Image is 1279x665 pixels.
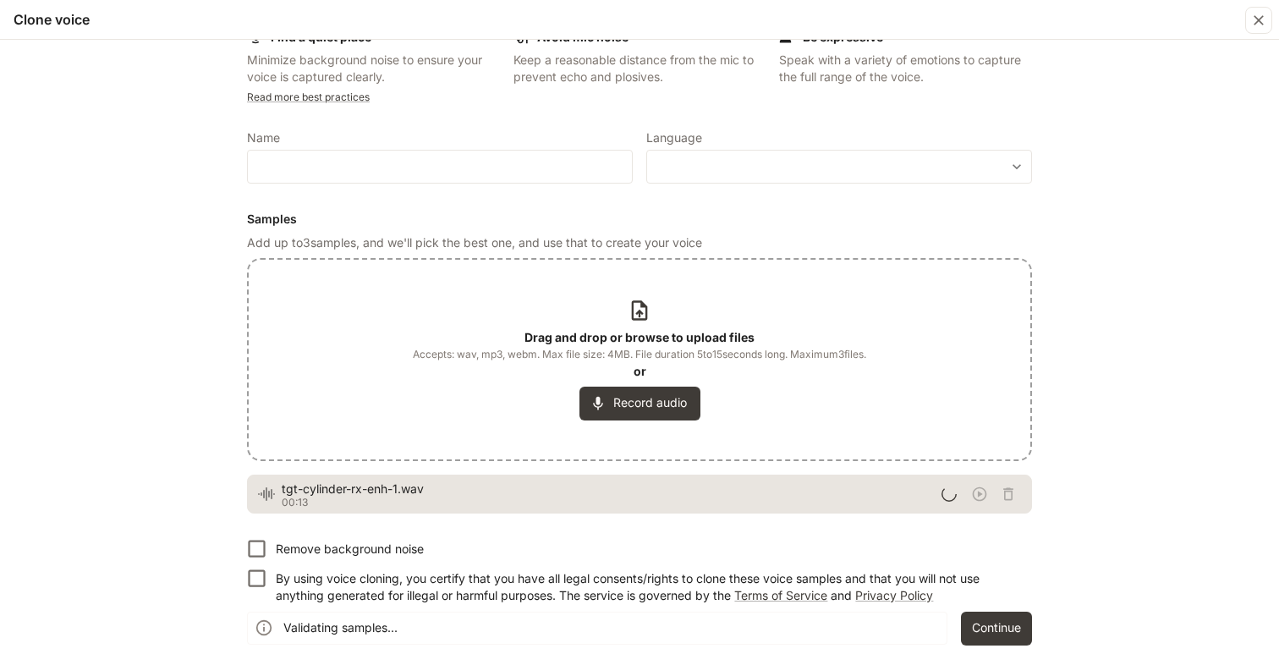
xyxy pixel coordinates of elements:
[647,158,1031,175] div: ​
[513,52,766,85] p: Keep a reasonable distance from the mic to prevent echo and plosives.
[413,346,866,363] span: Accepts: wav, mp3, webm. Max file size: 4MB. File duration 5 to 15 seconds long. Maximum 3 files.
[276,570,1018,604] p: By using voice cloning, you certify that you have all legal consents/rights to clone these voice ...
[634,364,646,378] b: or
[537,30,629,44] b: Avoid mic noise
[14,10,90,29] h5: Clone voice
[803,30,883,44] b: Be expressive
[247,91,370,103] a: Read more best practices
[579,387,700,420] button: Record audio
[282,481,941,497] span: tgt-cylinder-rx-enh-1.wav
[247,52,500,85] p: Minimize background noise to ensure your voice is captured clearly.
[646,132,702,144] p: Language
[855,588,933,602] a: Privacy Policy
[247,211,1032,228] h6: Samples
[779,52,1032,85] p: Speak with a variety of emotions to capture the full range of the voice.
[734,588,827,602] a: Terms of Service
[276,541,424,558] p: Remove background noise
[283,613,398,643] div: Validating samples...
[282,497,941,508] p: 00:13
[247,234,1032,251] p: Add up to 3 samples, and we'll pick the best one, and use that to create your voice
[961,612,1032,646] button: Continue
[271,30,371,44] b: Find a quiet place
[524,330,755,344] b: Drag and drop or browse to upload files
[247,132,280,144] p: Name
